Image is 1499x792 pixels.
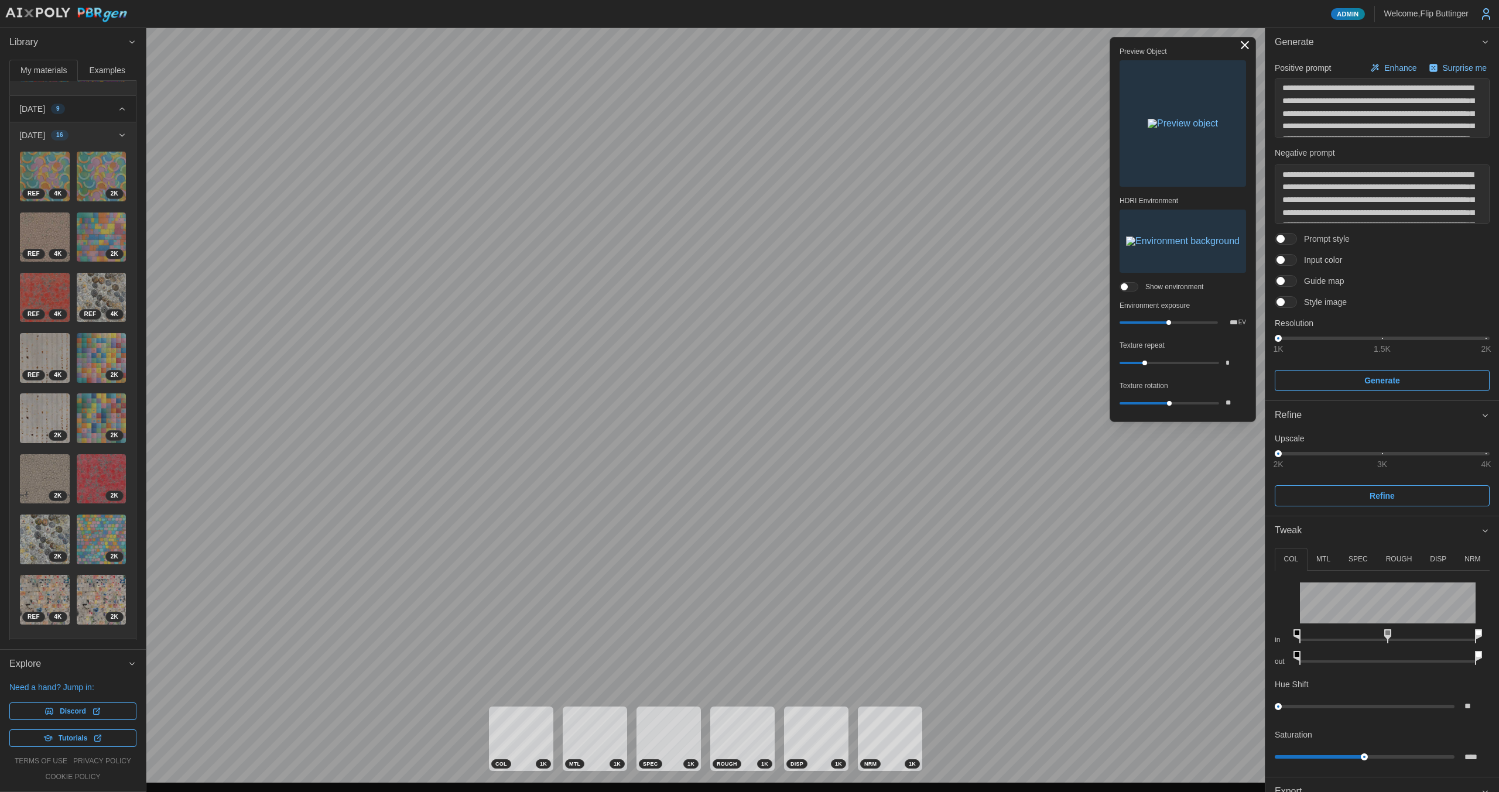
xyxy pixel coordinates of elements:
[77,152,126,201] img: fzBk2or8ZN2YL2aIBLIQ
[10,639,136,665] button: [DATE]2
[84,310,97,319] span: REF
[1275,408,1481,423] div: Refine
[28,189,40,198] span: REF
[1367,60,1419,76] button: Enhance
[1384,62,1419,74] p: Enhance
[864,760,877,768] span: NRM
[1120,47,1246,57] p: Preview Object
[111,431,118,440] span: 2 K
[54,371,61,380] span: 4 K
[1120,341,1246,351] p: Texture repeat
[5,7,128,23] img: AIxPoly PBRgen
[1443,62,1489,74] p: Surprise me
[1138,282,1203,292] span: Show environment
[19,129,45,141] p: [DATE]
[19,212,70,263] a: oYMqvZIYH9OTTzQ5Swug4KREF
[9,681,136,693] p: Need a hand? Jump in:
[111,310,118,319] span: 4 K
[76,272,127,323] a: 0bBOa5ZX236Aa5dlUXc84KREF
[1297,254,1342,266] span: Input color
[495,760,507,768] span: COL
[76,332,127,383] a: STtQ79ZuWREpcJ1tXJpO2K
[76,151,127,202] a: fzBk2or8ZN2YL2aIBLIQ2K
[76,454,127,505] a: yAU4fjzlUf0gzeemCQdY2K
[76,574,127,625] a: GBpIk1NJT9fAsZMb5xUJ2K
[10,122,136,148] button: [DATE]16
[56,104,60,114] span: 9
[1297,296,1347,308] span: Style image
[1386,554,1412,564] p: ROUGH
[19,103,45,115] p: [DATE]
[1265,401,1499,430] button: Refine
[790,760,803,768] span: DISP
[77,575,126,625] img: GBpIk1NJT9fAsZMb5xUJ
[76,212,127,263] a: bqZLwoCdtllRdkiCNfGV2K
[20,393,70,443] img: m51v6U5QuIxWJvxEutlo
[1430,554,1446,564] p: DISP
[19,514,70,565] a: 1oZYFaw3uCSVkdE8bdpd2K
[1275,433,1490,444] p: Upscale
[1349,554,1368,564] p: SPEC
[111,249,118,259] span: 2 K
[28,249,40,259] span: REF
[1275,317,1490,329] p: Resolution
[20,212,70,262] img: oYMqvZIYH9OTTzQ5Swug
[54,189,61,198] span: 4 K
[1275,147,1490,159] p: Negative prompt
[60,703,86,719] span: Discord
[9,729,136,747] a: Tutorials
[1238,320,1246,325] p: EV
[77,273,126,323] img: 0bBOa5ZX236Aa5dlUXc8
[54,310,61,319] span: 4 K
[28,371,40,380] span: REF
[56,131,63,140] span: 16
[20,152,70,201] img: kCCZoXfawRS80i0TCgqz
[1275,62,1331,74] p: Positive prompt
[1337,9,1358,19] span: Admin
[90,66,125,74] span: Examples
[76,393,127,444] a: o1T2DHQXUQuxeJIpr97p2K
[19,332,70,383] a: DiBfKRQFA4MhisGTI7Qy4KREF
[1120,210,1246,273] button: Environment background
[687,760,694,768] span: 1 K
[1297,233,1350,245] span: Prompt style
[1126,236,1240,246] img: Environment background
[77,333,126,383] img: STtQ79ZuWREpcJ1tXJpO
[614,760,621,768] span: 1 K
[111,552,118,561] span: 2 K
[45,772,100,782] a: cookie policy
[111,371,118,380] span: 2 K
[77,212,126,262] img: bqZLwoCdtllRdkiCNfGV
[19,574,70,625] a: ck6vXiBrxkOcKf3q9aPf4KREF
[15,756,67,766] a: terms of use
[111,612,118,622] span: 2 K
[1275,635,1291,645] p: in
[73,756,131,766] a: privacy policy
[20,66,67,74] span: My materials
[19,151,70,202] a: kCCZoXfawRS80i0TCgqz4KREF
[909,760,916,768] span: 1 K
[20,515,70,564] img: 1oZYFaw3uCSVkdE8bdpd
[9,28,128,57] span: Library
[1316,554,1330,564] p: MTL
[1275,729,1312,740] p: Saturation
[1120,301,1246,311] p: Environment exposure
[19,393,70,444] a: m51v6U5QuIxWJvxEutlo2K
[1364,371,1400,390] span: Generate
[1265,28,1499,57] button: Generate
[28,612,40,622] span: REF
[1265,430,1499,516] div: Refine
[1265,57,1499,401] div: Generate
[77,454,126,504] img: yAU4fjzlUf0gzeemCQdY
[1120,60,1246,187] button: Preview object
[59,730,88,746] span: Tutorials
[10,148,136,638] div: [DATE]16
[9,702,136,720] a: Discord
[1297,275,1344,287] span: Guide map
[1464,554,1480,564] p: NRM
[20,333,70,383] img: DiBfKRQFA4MhisGTI7Qy
[1237,37,1253,53] button: Toggle viewport controls
[1265,545,1499,777] div: Tweak
[1275,370,1490,391] button: Generate
[1275,485,1490,506] button: Refine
